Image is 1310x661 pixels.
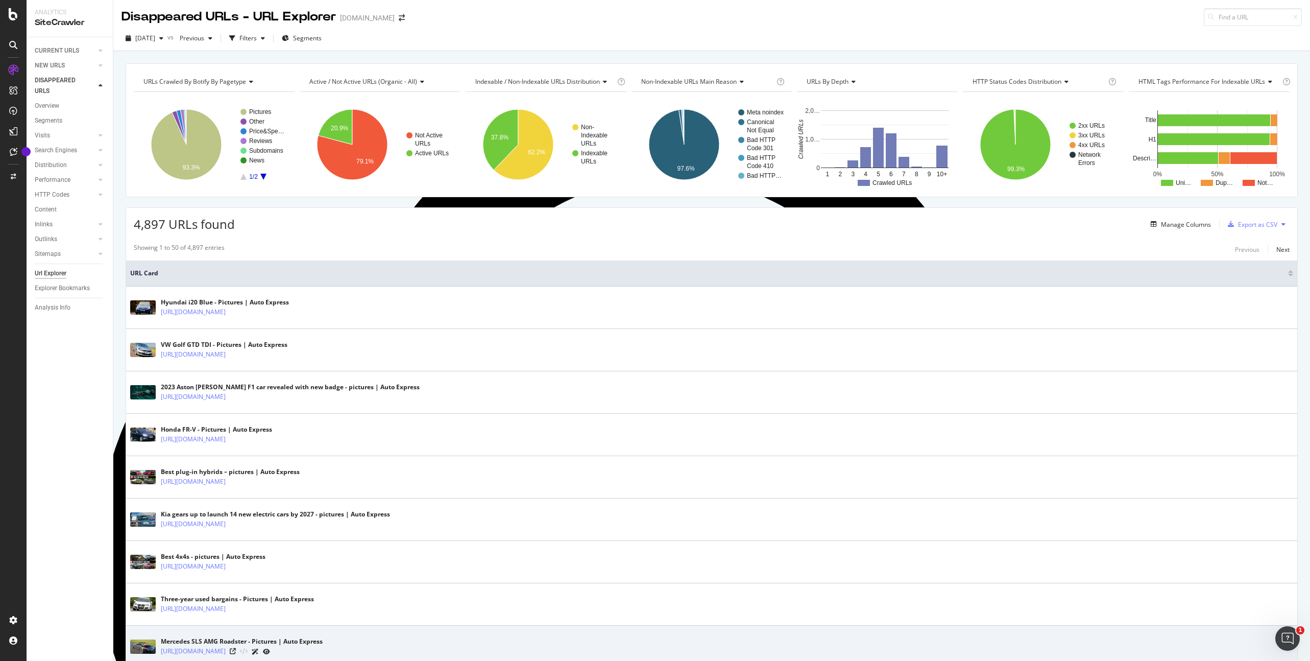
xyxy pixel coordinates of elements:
[35,45,79,56] div: CURRENT URLS
[161,595,314,604] div: Three-year used bargains - Pictures | Auto Express
[35,130,50,141] div: Visits
[915,171,918,178] text: 8
[35,160,95,171] a: Distribution
[581,124,594,131] text: Non-
[130,269,1285,278] span: URL Card
[747,154,775,161] text: Bad HTTP
[963,100,1123,189] svg: A chart.
[240,648,248,655] button: View HTML Source
[35,17,105,29] div: SiteCrawler
[161,307,226,317] a: [URL][DOMAIN_NAME]
[1078,141,1105,149] text: 4xx URLs
[1235,245,1259,254] div: Previous
[491,134,508,141] text: 37.8%
[1129,100,1289,189] svg: A chart.
[747,127,774,134] text: Not Equal
[35,234,95,245] a: Outlinks
[307,74,451,90] h4: Active / Not Active URLs
[1078,122,1105,129] text: 2xx URLs
[130,343,156,357] img: main image
[35,234,57,245] div: Outlinks
[1269,171,1285,178] text: 100%
[161,637,323,646] div: Mercedes SLS AMG Roadster - Pictures | Auto Express
[300,100,459,189] div: A chart.
[1078,159,1095,167] text: Errors
[176,34,204,42] span: Previous
[130,428,156,442] img: main image
[230,648,236,654] a: Visit Online Page
[309,77,417,86] span: Active / Not Active URLs (organic - all)
[1078,151,1101,158] text: Network
[141,74,285,90] h4: URLs Crawled By Botify By pagetype
[35,115,106,126] a: Segments
[239,34,257,42] div: Filters
[130,555,156,569] img: main image
[1224,216,1277,232] button: Export as CSV
[1007,166,1025,173] text: 99.3%
[21,147,31,156] div: Tooltip anchor
[249,147,283,154] text: Subdomains
[278,30,326,46] button: Segments
[130,640,156,654] img: main image
[134,100,294,189] svg: A chart.
[35,283,106,294] a: Explorer Bookmarks
[581,150,608,157] text: Indexable
[35,283,90,294] div: Explorer Bookmarks
[35,190,69,200] div: HTTP Codes
[1138,77,1265,86] span: HTML Tags Performance for Indexable URLs
[639,74,775,90] h4: Non-Indexable URLs Main Reason
[747,145,773,152] text: Code 301
[35,249,61,259] div: Sitemaps
[249,157,264,164] text: News
[528,149,545,156] text: 62.2%
[35,204,57,215] div: Content
[473,74,615,90] h4: Indexable / Non-Indexable URLs Distribution
[35,219,53,230] div: Inlinks
[161,340,287,349] div: VW Golf GTD TDI - Pictures | Auto Express
[415,140,430,147] text: URLs
[1211,171,1224,178] text: 50%
[35,101,106,111] a: Overview
[1078,132,1105,139] text: 3xx URLs
[747,136,775,144] text: Bad HTTP
[971,74,1106,90] h4: HTTP Status Codes Distribution
[35,145,95,156] a: Search Engines
[1153,171,1162,178] text: 0%
[167,33,176,41] span: vs
[130,470,156,484] img: main image
[864,171,868,178] text: 4
[249,128,284,135] text: Price&Spe…
[35,115,62,126] div: Segments
[839,171,842,178] text: 2
[331,125,348,132] text: 20.9%
[35,60,65,71] div: NEW URLS
[747,172,782,179] text: Bad HTTP…
[35,75,95,97] a: DISAPPEARED URLS
[122,8,336,26] div: Disappeared URLs - URL Explorer
[161,434,226,444] a: [URL][DOMAIN_NAME]
[161,477,226,487] a: [URL][DOMAIN_NAME]
[581,132,608,139] text: Indexable
[902,171,906,178] text: 7
[35,302,106,313] a: Analysis Info
[35,249,95,259] a: Sitemaps
[161,561,226,572] a: [URL][DOMAIN_NAME]
[161,552,270,561] div: Best 4x4s - pictures | Auto Express
[1296,626,1304,634] span: 1
[1176,179,1191,186] text: Uni…
[1133,155,1156,162] text: Descri…
[35,268,66,279] div: Url Explorer
[677,165,694,172] text: 97.6%
[807,77,848,86] span: URLs by Depth
[134,243,225,255] div: Showing 1 to 50 of 4,897 entries
[475,77,600,86] span: Indexable / Non-Indexable URLs distribution
[1275,626,1300,651] iframe: Intercom live chat
[817,164,820,172] text: 0
[161,510,390,519] div: Kia gears up to launch 14 new electric cars by 2027 - pictures | Auto Express
[889,171,893,178] text: 6
[805,74,949,90] h4: URLs by Depth
[35,45,95,56] a: CURRENT URLS
[581,140,596,147] text: URLs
